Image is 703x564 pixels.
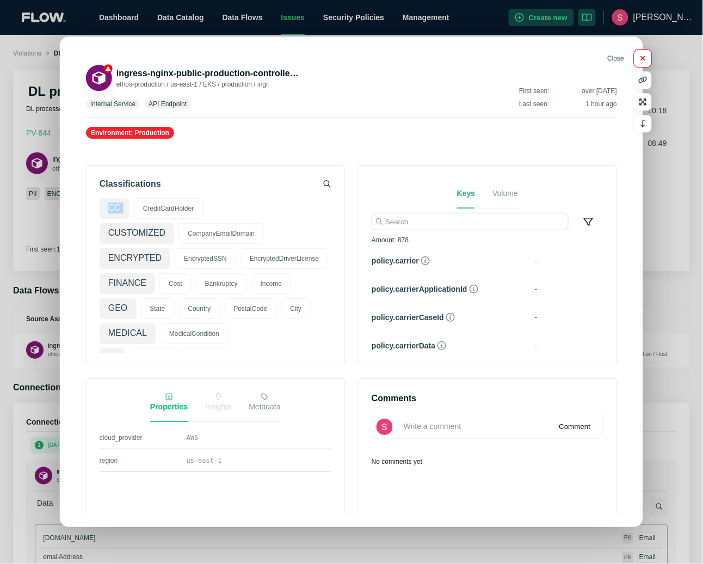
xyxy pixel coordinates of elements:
span: Properties [150,402,188,411]
p: Last seen: [519,100,617,108]
span: region [100,456,187,465]
div: - [535,312,597,323]
p: Classifications [100,179,161,189]
button: Comment [550,418,599,435]
div: - [535,284,597,295]
span: MEDICAL [100,323,156,344]
div: - [535,256,597,267]
span: policy.carrier [372,257,419,266]
span: CC [100,198,129,219]
span: FINANCE [100,273,155,294]
div: ApiEndpointingress-nginx-public-production-controller / [DOMAIN_NAME] / GET /admin/verifyethos-pr... [86,63,314,91]
div: 1 hour ago [586,100,617,108]
div: over [DATE] [582,87,617,95]
span: Bankruptcy [196,273,247,294]
span: PostalCode [224,298,276,319]
span: policy.carrierApplicationId [372,285,467,294]
span: CreditCardHolder [134,198,203,219]
span: GEO [100,298,137,319]
span: Keys [457,189,475,198]
div: No comments yet [372,458,603,465]
span: State [140,298,174,319]
span: policy.carrierCaseId [372,314,444,322]
span: Close [607,55,624,63]
span: Volume [492,189,518,198]
span: ethos-production / us-east-1 / EKS / production / ingress-nginx-public [116,81,316,88]
code: AWS [187,434,199,442]
span: EncryptedDriverLicense [240,248,328,269]
span: Income [251,273,291,294]
code: us-east-1 [187,457,222,464]
span: ingress-nginx-public-production-controller / [DOMAIN_NAME] / GET /admin/verify [116,69,454,78]
span: policy.carrierData [372,342,435,351]
span: City [281,298,311,319]
button: ApiEndpoint [86,65,112,91]
span: ENCRYPTED [100,248,170,269]
span: PI [100,348,125,369]
span: CompanyEmailDomain [178,223,264,244]
img: ApiEndpoint [90,70,107,87]
span: Internal Service [90,100,135,108]
span: Environment: Production [91,129,169,137]
div: Environment: Production [86,127,174,139]
span: ExternalIP [183,348,232,369]
span: Cost [159,273,192,294]
span: API Endpoint [149,100,187,108]
input: Write a comment [372,414,603,439]
div: - [535,341,597,352]
h3: Comments [372,392,603,405]
span: Country [178,298,220,319]
span: UserAgent [129,348,179,369]
div: Amount: 878 [372,235,409,252]
span: Insights [205,402,231,411]
button: ingress-nginx-public-production-controller / [DOMAIN_NAME] / GET /admin/verify [116,67,301,80]
span: EncryptedSSN [175,248,236,269]
span: CUSTOMIZED [100,223,174,244]
span: Metadata [249,402,280,411]
p: First seen: [519,87,617,95]
span: MedicalCondition [160,323,229,344]
input: Search [372,213,569,231]
span: cloud_provider [100,433,187,442]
